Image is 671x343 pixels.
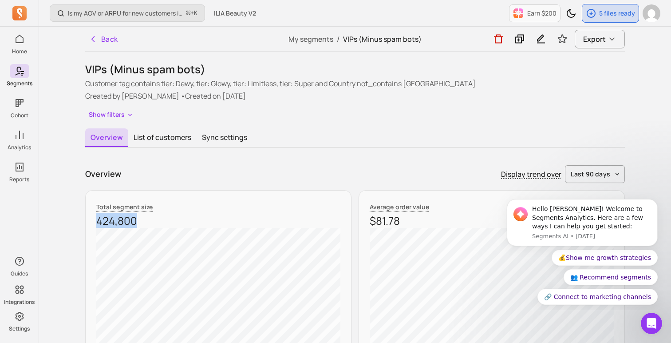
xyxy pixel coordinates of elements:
[501,169,561,179] p: Display trend over
[85,128,128,147] button: Overview
[209,5,261,21] button: ILIA Beauty V2
[583,34,606,44] span: Export
[582,4,639,23] button: 5 files ready
[527,9,557,18] p: Earn $200
[571,170,610,179] span: last 90 days
[509,4,560,22] button: Earn $200
[565,165,625,183] button: last 90 days
[186,8,197,18] span: +
[12,48,27,55] p: Home
[197,128,253,146] button: Sync settings
[68,9,183,18] p: Is my AOV or ARPU for new customers improving?
[4,299,35,306] p: Integrations
[85,91,625,101] p: Created by [PERSON_NAME] • Created on [DATE]
[8,144,31,151] p: Analytics
[370,214,614,228] p: $81.78
[50,4,205,22] button: Is my AOV or ARPU for new customers improving?⌘+K
[194,10,197,17] kbd: K
[85,78,625,89] p: Customer tag contains tier: Dewy, tier: Glowy, tier: Limitless, tier: Super and Country not_conta...
[85,62,625,76] h1: VIPs (Minus spam bots)
[370,203,429,211] span: Average order value
[11,112,28,119] p: Cohort
[128,128,197,146] button: List of customers
[9,176,29,183] p: Reports
[9,325,30,332] p: Settings
[85,108,137,121] button: Show filters
[214,9,256,18] span: ILIA Beauty V2
[553,30,571,48] button: Toggle favorite
[333,34,343,44] span: /
[641,313,662,334] iframe: Intercom live chat
[493,191,671,310] iframe: Intercom notifications message
[11,270,28,277] p: Guides
[343,34,422,44] span: VIPs (Minus spam bots)
[85,30,122,48] button: Back
[10,252,29,279] button: Guides
[96,214,340,228] p: 424,800
[288,34,333,44] a: My segments
[562,4,580,22] button: Toggle dark mode
[85,168,121,180] p: Overview
[7,80,32,87] p: Segments
[575,30,625,48] button: Export
[643,4,660,22] img: avatar
[186,8,191,19] kbd: ⌘
[599,9,635,18] p: 5 files ready
[96,203,153,211] span: Total segment size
